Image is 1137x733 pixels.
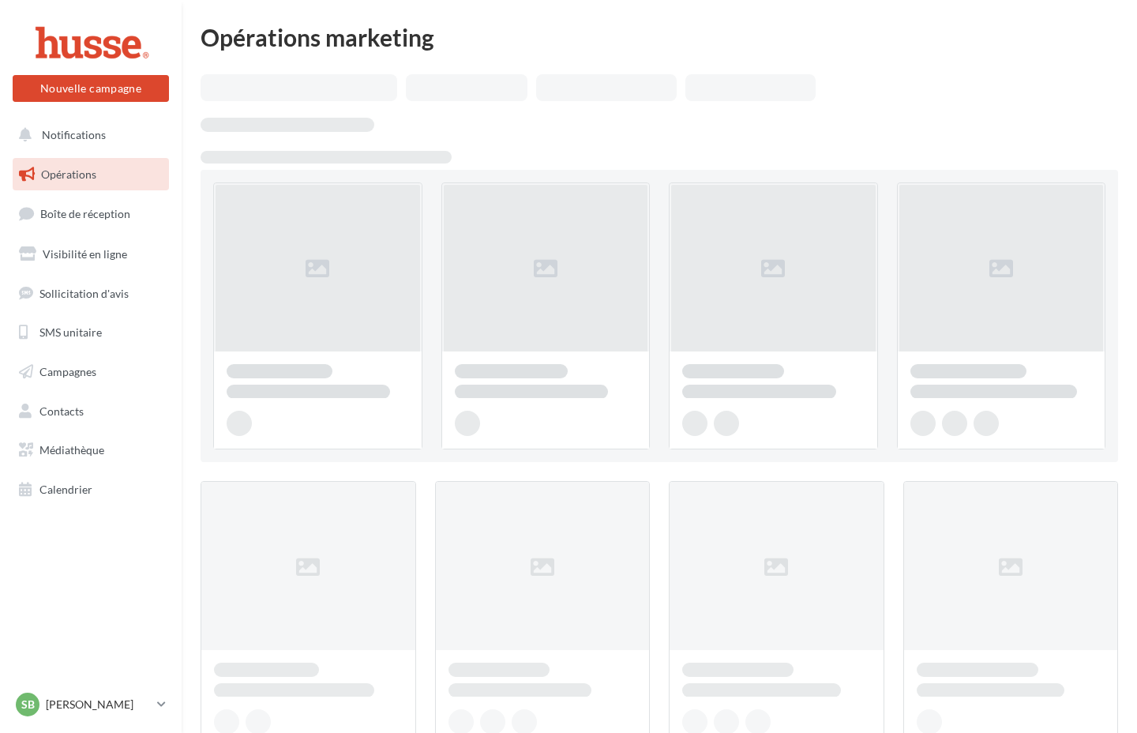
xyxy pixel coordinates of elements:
[43,247,127,261] span: Visibilité en ligne
[9,238,172,271] a: Visibilité en ligne
[40,207,130,220] span: Boîte de réception
[9,355,172,389] a: Campagnes
[9,158,172,191] a: Opérations
[9,118,166,152] button: Notifications
[13,75,169,102] button: Nouvelle campagne
[13,690,169,720] a: Sb [PERSON_NAME]
[201,25,1118,49] div: Opérations marketing
[9,277,172,310] a: Sollicitation d'avis
[39,443,104,457] span: Médiathèque
[39,483,92,496] span: Calendrier
[21,697,35,712] span: Sb
[9,395,172,428] a: Contacts
[39,286,129,299] span: Sollicitation d'avis
[42,128,106,141] span: Notifications
[46,697,151,712] p: [PERSON_NAME]
[9,434,172,467] a: Médiathèque
[39,325,102,339] span: SMS unitaire
[39,404,84,418] span: Contacts
[39,365,96,378] span: Campagnes
[9,197,172,231] a: Boîte de réception
[9,316,172,349] a: SMS unitaire
[41,167,96,181] span: Opérations
[9,473,172,506] a: Calendrier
